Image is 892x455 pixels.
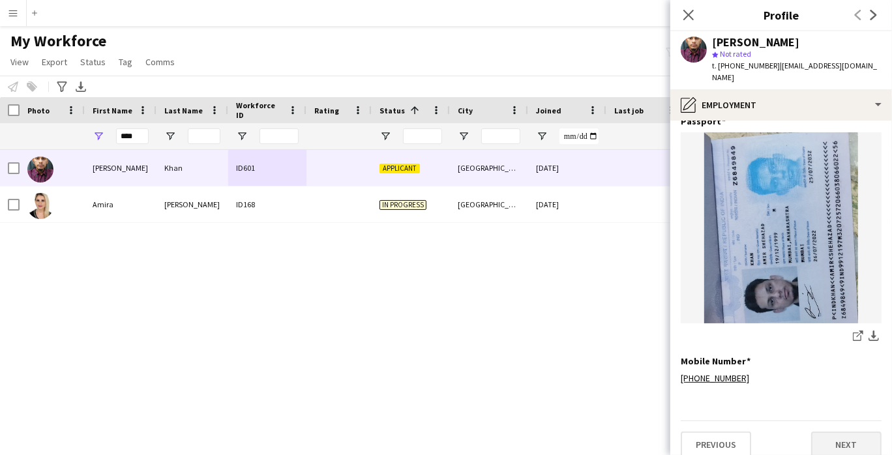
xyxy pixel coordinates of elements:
[236,100,283,120] span: Workforce ID
[536,130,548,142] button: Open Filter Menu
[450,150,528,186] div: [GEOGRAPHIC_DATA]
[314,106,339,115] span: Rating
[156,186,228,222] div: [PERSON_NAME]
[681,372,749,384] a: [PHONE_NUMBER]
[164,130,176,142] button: Open Filter Menu
[614,106,644,115] span: Last job
[681,132,882,323] img: IMG_20220831_023125~2.jpg
[236,130,248,142] button: Open Filter Menu
[93,106,132,115] span: First Name
[37,53,72,70] a: Export
[379,130,391,142] button: Open Filter Menu
[75,53,111,70] a: Status
[73,79,89,95] app-action-btn: Export XLSX
[119,56,132,68] span: Tag
[85,186,156,222] div: Amira
[403,128,442,144] input: Status Filter Input
[145,56,175,68] span: Comms
[27,193,53,219] img: Amira Ben Hmida
[450,186,528,222] div: [GEOGRAPHIC_DATA]
[27,106,50,115] span: Photo
[379,106,405,115] span: Status
[379,164,420,173] span: Applicant
[528,186,606,222] div: [DATE]
[116,128,149,144] input: First Name Filter Input
[670,89,892,121] div: Employment
[113,53,138,70] a: Tag
[42,56,67,68] span: Export
[228,150,306,186] div: ID601
[681,355,751,367] h3: Mobile Number
[458,130,469,142] button: Open Filter Menu
[80,56,106,68] span: Status
[5,53,34,70] a: View
[10,31,106,51] span: My Workforce
[85,150,156,186] div: [PERSON_NAME]
[536,106,561,115] span: Joined
[260,128,299,144] input: Workforce ID Filter Input
[10,56,29,68] span: View
[712,61,877,82] span: | [EMAIL_ADDRESS][DOMAIN_NAME]
[712,37,799,48] div: [PERSON_NAME]
[712,61,780,70] span: t. [PHONE_NUMBER]
[93,130,104,142] button: Open Filter Menu
[481,128,520,144] input: City Filter Input
[164,106,203,115] span: Last Name
[54,79,70,95] app-action-btn: Advanced filters
[681,115,726,127] h3: Passport
[559,128,599,144] input: Joined Filter Input
[156,150,228,186] div: Khan
[140,53,180,70] a: Comms
[720,49,751,59] span: Not rated
[528,150,606,186] div: [DATE]
[458,106,473,115] span: City
[379,200,426,210] span: In progress
[188,128,220,144] input: Last Name Filter Input
[670,7,892,23] h3: Profile
[228,186,306,222] div: ID168
[27,156,53,183] img: Amir Khan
